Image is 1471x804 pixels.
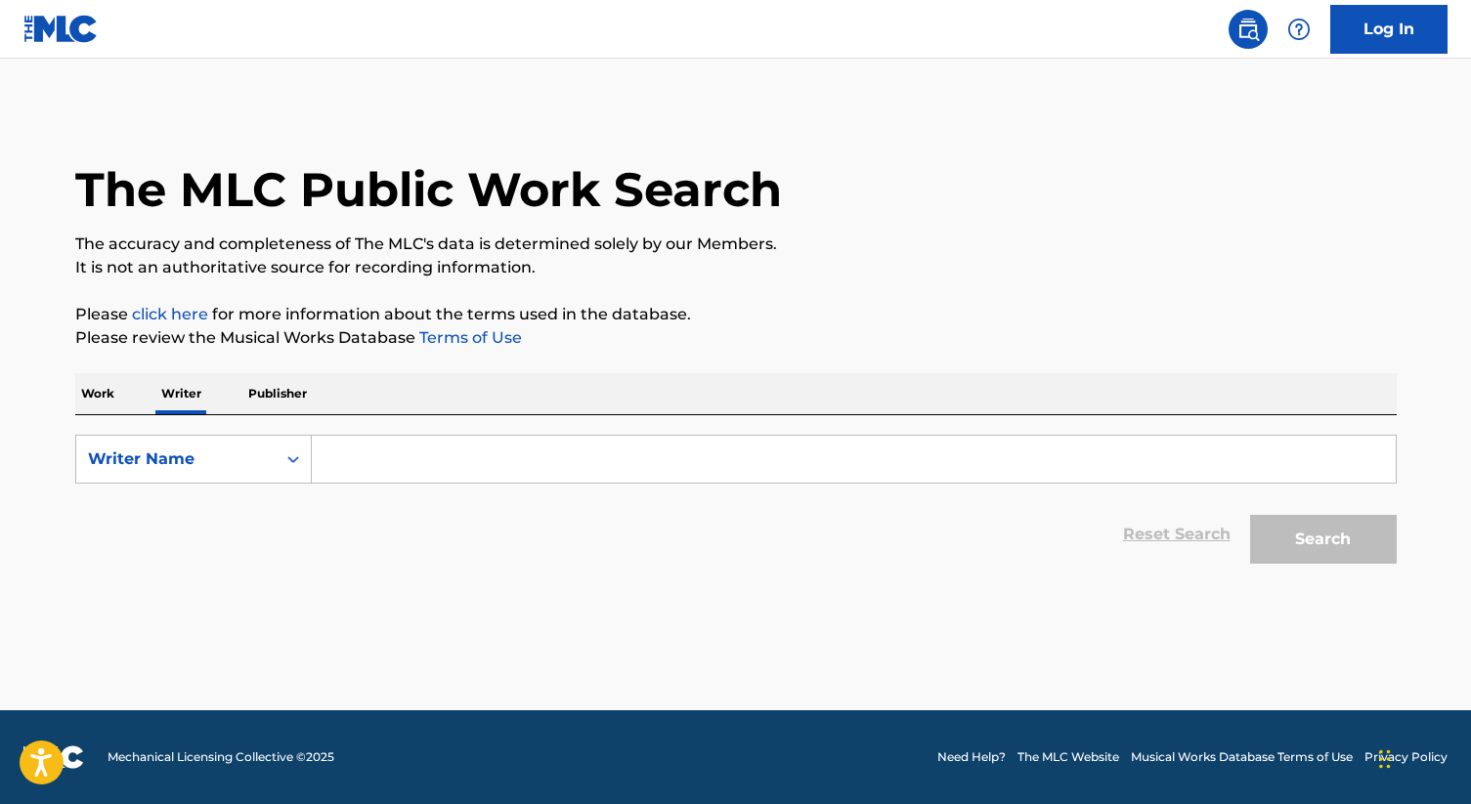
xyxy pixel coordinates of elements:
p: Please review the Musical Works Database [75,326,1397,350]
a: The MLC Website [1017,748,1119,766]
a: Log In [1330,5,1448,54]
div: Help [1279,10,1319,49]
a: click here [132,305,208,323]
p: It is not an authoritative source for recording information. [75,256,1397,279]
a: Musical Works Database Terms of Use [1131,748,1353,766]
a: Need Help? [937,748,1006,766]
p: The accuracy and completeness of The MLC's data is determined solely by our Members. [75,233,1397,256]
p: Publisher [242,373,313,414]
img: help [1287,18,1311,41]
a: Privacy Policy [1364,748,1448,766]
p: Work [75,373,120,414]
p: Writer [155,373,207,414]
a: Terms of Use [415,328,522,347]
iframe: Chat Widget [1373,710,1471,804]
div: Drag [1379,730,1391,788]
p: Please for more information about the terms used in the database. [75,303,1397,326]
img: search [1236,18,1260,41]
form: Search Form [75,435,1397,573]
img: MLC Logo [23,15,99,43]
h1: The MLC Public Work Search [75,160,782,219]
img: logo [23,745,84,769]
a: Public Search [1229,10,1268,49]
div: Writer Name [88,447,264,471]
span: Mechanical Licensing Collective © 2025 [108,748,334,766]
